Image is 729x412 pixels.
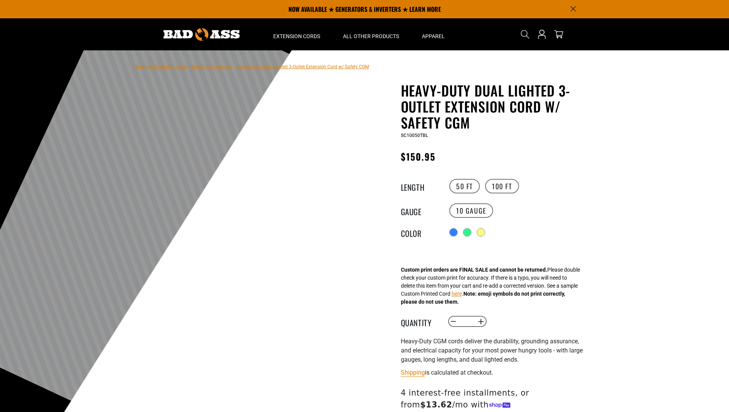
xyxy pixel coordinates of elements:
[401,133,428,138] span: SC10050TBL
[401,267,547,273] strong: Custom print orders are FINAL SALE and cannot be returned.
[401,82,588,130] h1: Heavy-Duty Dual Lighted 3-Outlet Extension Cord w/ Safety CGM
[449,179,480,193] label: 50 FT
[422,33,445,40] span: Apparel
[401,317,439,327] label: Quantity
[401,369,425,376] a: Shipping
[519,28,531,40] summary: Search
[401,291,565,305] strong: Note: emoji symbols do not print correctly, please do not use them.
[136,62,369,71] nav: breadcrumbs
[401,338,583,363] span: Heavy-Duty CGM cords deliver the durability, grounding assurance, and electrical capacity for you...
[452,290,462,298] button: here
[262,18,332,50] summary: Extension Cords
[237,64,369,69] span: Heavy-Duty Dual Lighted 3-Outlet Extension Cord w/ Safety CGM
[136,64,187,69] a: Bad Ass Extension Cords
[189,64,191,69] span: ›
[343,33,399,40] span: All Other Products
[234,64,236,69] span: ›
[401,266,580,306] div: Please double check your custom print for accuracy. If there is a typo, you will need to delete t...
[332,18,410,50] summary: All Other Products
[401,181,439,191] legend: Length
[163,28,240,41] img: Bad Ass Extension Cords
[192,64,232,69] a: Return to Collection
[273,33,320,40] span: Extension Cords
[485,179,519,193] label: 100 FT
[401,206,439,216] legend: Gauge
[401,150,436,163] span: $150.95
[401,367,588,378] div: is calculated at checkout.
[401,227,439,237] legend: Color
[410,18,456,50] summary: Apparel
[449,203,493,218] label: 10 Gauge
